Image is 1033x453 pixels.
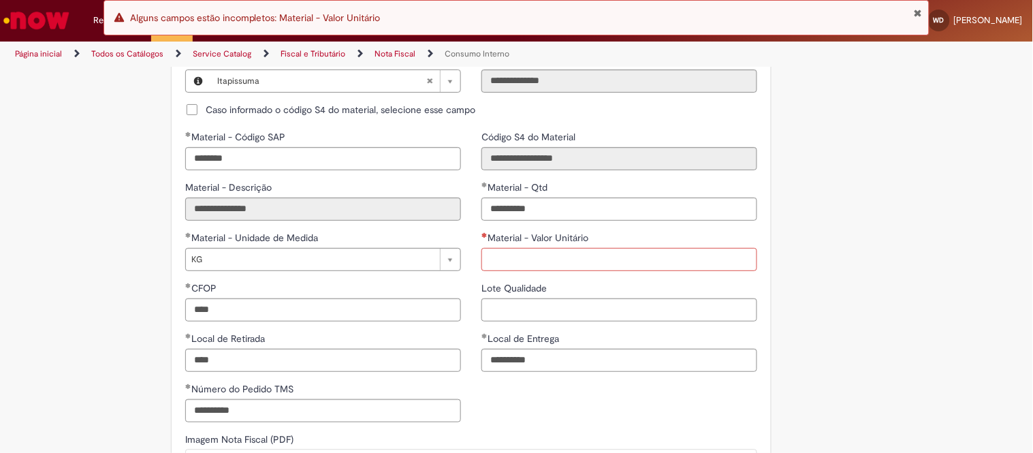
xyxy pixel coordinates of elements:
button: Fechar Notificação [913,7,922,18]
button: Unidade Origem - Nome, Visualizar este registro Itapissuma [186,70,210,92]
span: KG [191,249,433,270]
span: Obrigatório Preenchido [185,131,191,137]
span: Obrigatório Preenchido [185,232,191,238]
span: Local de Entrega [488,332,562,345]
span: Imagem Nota Fiscal (PDF) [185,433,296,446]
span: Itapissuma [217,70,426,92]
span: Material - Qtd [488,181,550,193]
span: Alguns campos estão incompletos: Material - Valor Unitário [130,12,381,24]
input: Material - Qtd [481,198,757,221]
a: Consumo Interno [445,48,509,59]
input: Local de Entrega [481,349,757,372]
ul: Trilhas de página [10,42,678,67]
input: Lote Qualidade [481,298,757,322]
span: Obrigatório Preenchido [481,182,488,187]
span: Necessários [481,232,488,238]
span: Somente leitura - Material - Descrição [185,181,274,193]
span: Obrigatório Preenchido [185,283,191,288]
span: WD [934,16,944,25]
input: Local de Retirada [185,349,461,372]
span: Obrigatório Preenchido [185,384,191,389]
input: Material - Descrição [185,198,461,221]
a: Todos os Catálogos [91,48,163,59]
a: Service Catalog [193,48,251,59]
input: Material - Código SAP [185,147,461,170]
span: Número do Pedido TMS [191,383,296,395]
span: CFOP [191,282,219,294]
abbr: Limpar campo Unidade Origem - Nome [419,70,440,92]
input: Código S4 do Material [481,147,757,170]
input: Unidade Origem - CNPJ [481,69,757,93]
span: Obrigatório Preenchido [185,333,191,339]
span: [PERSON_NAME] [954,14,1023,26]
a: Página inicial [15,48,62,59]
span: Caso informado o código S4 do material, selecione esse campo [206,103,475,116]
input: Número do Pedido TMS [185,399,461,422]
input: Material - Valor Unitário [481,248,757,271]
a: Fiscal e Tributário [281,48,345,59]
span: Somente leitura - Material - Código SAP [191,131,288,143]
a: ItapissumaLimpar campo Unidade Origem - Nome [210,70,460,92]
span: Somente leitura - Código S4 do Material [481,131,578,143]
span: Requisições [93,14,141,27]
label: Somente leitura - Material - Descrição [185,181,274,194]
a: Nota Fiscal [375,48,415,59]
span: Lote Qualidade [481,282,550,294]
span: Obrigatório Preenchido [481,333,488,339]
span: Material - Unidade de Medida [191,232,321,244]
span: Material - Valor Unitário [488,232,591,244]
img: ServiceNow [1,7,71,34]
span: Local de Retirada [191,332,268,345]
input: CFOP [185,298,461,322]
